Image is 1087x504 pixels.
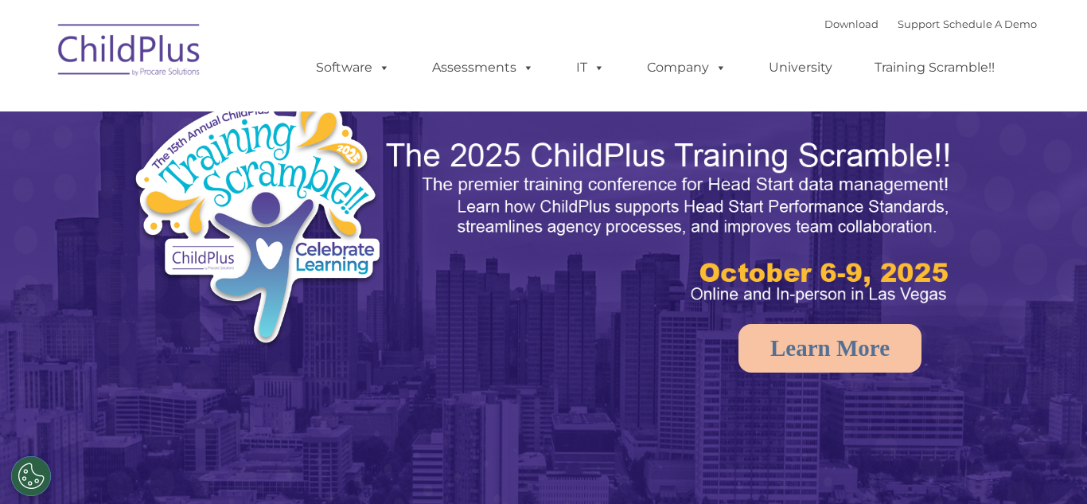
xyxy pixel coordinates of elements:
a: University [753,52,848,84]
a: IT [560,52,621,84]
a: Company [631,52,742,84]
a: Schedule A Demo [943,18,1037,30]
font: | [824,18,1037,30]
a: Software [300,52,406,84]
a: Assessments [416,52,550,84]
a: Download [824,18,879,30]
a: Learn More [738,324,921,373]
img: ChildPlus by Procare Solutions [50,13,209,92]
button: Cookies Settings [11,456,51,496]
a: Training Scramble!! [859,52,1011,84]
a: Support [898,18,940,30]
